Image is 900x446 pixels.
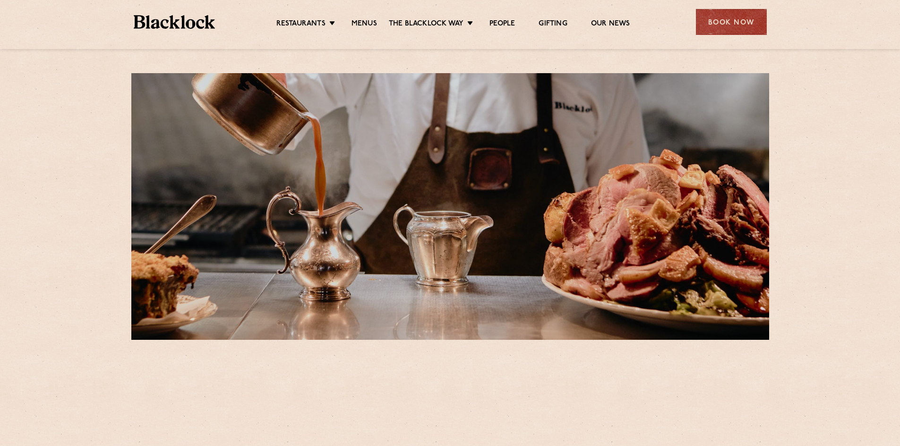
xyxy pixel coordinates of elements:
[276,19,326,30] a: Restaurants
[389,19,463,30] a: The Blacklock Way
[539,19,567,30] a: Gifting
[134,15,215,29] img: BL_Textured_Logo-footer-cropped.svg
[696,9,767,35] div: Book Now
[351,19,377,30] a: Menus
[489,19,515,30] a: People
[591,19,630,30] a: Our News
